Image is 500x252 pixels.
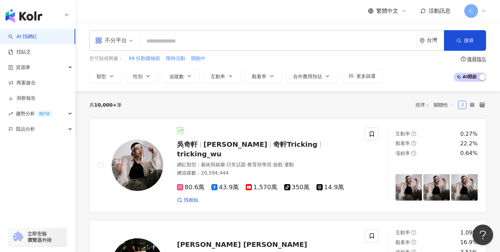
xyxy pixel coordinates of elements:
[286,69,337,83] button: 合作費用預估
[94,102,117,108] span: 10,000+
[342,69,383,83] button: 更多篩選
[177,240,307,249] span: [PERSON_NAME] [PERSON_NAME]
[8,49,31,56] a: 找貼文
[211,74,225,79] span: 互動率
[191,55,206,62] button: 開跑中
[89,102,122,108] div: 共 筆
[396,174,422,201] img: post-image
[247,162,271,167] span: 教育與學習
[464,38,474,43] span: 搜尋
[411,240,416,244] span: question-circle
[97,74,106,79] span: 類型
[177,150,222,158] span: tricking_wu
[411,141,416,146] span: question-circle
[89,69,122,83] button: 類型
[36,110,52,117] div: BETA
[95,37,102,44] span: appstore
[8,95,36,102] a: 洞察報告
[8,111,13,116] span: rise
[252,74,266,79] span: 觀看率
[162,69,199,83] button: 追蹤數
[226,162,246,167] span: 日常話題
[293,74,322,79] span: 合作費用預估
[27,231,52,243] span: 立即安裝 瀏覽器外掛
[184,197,198,204] span: 找相似
[5,9,42,23] img: logo
[460,149,478,157] div: 0.64%
[16,121,35,137] span: 競品分析
[203,69,241,83] button: 互動率
[177,184,204,191] span: 80.6萬
[396,151,410,156] span: 漲粉率
[460,130,478,138] div: 0.27%
[177,197,198,204] a: 找相似
[411,151,416,156] span: question-circle
[284,162,294,167] span: 運動
[201,162,225,167] span: 藝術與娛樂
[282,162,284,167] span: ·
[423,174,450,201] img: post-image
[245,69,282,83] button: 觀看率
[396,230,410,235] span: 互動率
[467,56,486,62] div: 搜尋指引
[16,60,30,75] span: 資源庫
[460,239,478,246] div: 16.9%
[128,55,160,62] button: 99 狂歡購物節
[316,184,344,191] span: 14.9萬
[376,7,398,15] span: 繁體中文
[434,99,454,110] span: 關聯性
[112,140,163,191] img: KOL Avatar
[473,225,493,245] iframe: Help Scout Beacon - Open
[284,184,310,191] span: 350萬
[9,228,67,246] a: chrome extension立即安裝 瀏覽器外掛
[451,174,478,201] img: post-image
[411,131,416,136] span: question-circle
[89,55,123,62] span: 您可能感興趣：
[273,140,318,148] span: 奇軒Tricking
[469,7,473,15] span: C
[126,69,158,83] button: 性別
[460,229,478,237] div: 1.09%
[225,162,226,167] span: ·
[177,140,198,148] span: 吳奇軒
[396,240,410,245] span: 觀看率
[271,162,273,167] span: ·
[460,140,478,147] div: 22.2%
[420,38,425,43] span: environment
[89,119,486,212] a: KOL Avatar吳奇軒[PERSON_NAME]奇軒Trickingtricking_wu網紅類型：藝術與娛樂·日常話題·教育與學習·遊戲·運動總追蹤數：20,594,44480.6萬43....
[246,184,277,191] span: 1,570萬
[133,74,143,79] span: 性別
[211,184,239,191] span: 43.9萬
[8,80,36,86] a: 商案媒合
[396,141,410,146] span: 觀看率
[11,231,24,242] img: chrome extension
[273,162,282,167] span: 遊戲
[169,74,184,79] span: 追蹤數
[177,170,357,177] div: 總追蹤數 ： 20,594,444
[429,8,451,14] span: 活動訊息
[415,99,458,110] div: 排序：
[8,33,37,40] a: searchAI 找網紅
[166,55,186,62] button: 限時活動
[411,230,416,235] span: question-circle
[191,55,205,62] span: 開跑中
[95,35,127,46] div: 不分平台
[444,30,486,51] button: 搜尋
[177,161,357,168] div: 網紅類型 ：
[203,140,267,148] span: [PERSON_NAME]
[427,37,444,43] div: 台灣
[16,106,52,121] span: 趨勢分析
[246,162,247,167] span: ·
[461,57,466,61] span: question-circle
[356,73,376,79] span: 更多篩選
[396,131,410,136] span: 互動率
